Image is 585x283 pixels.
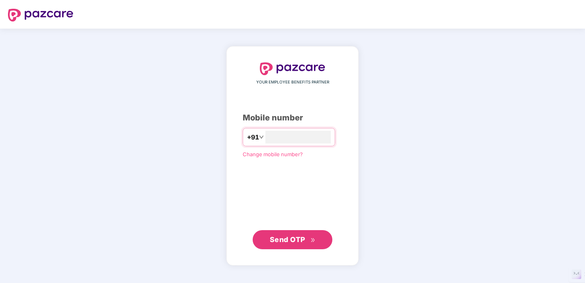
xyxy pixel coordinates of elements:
[270,235,305,244] span: Send OTP
[243,151,303,157] a: Change mobile number?
[259,135,264,140] span: down
[260,62,325,75] img: logo
[253,230,332,249] button: Send OTPdouble-right
[8,9,73,21] img: logo
[310,238,316,243] span: double-right
[247,132,259,142] span: +91
[256,79,329,85] span: YOUR EMPLOYEE BENEFITS PARTNER
[243,112,342,124] div: Mobile number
